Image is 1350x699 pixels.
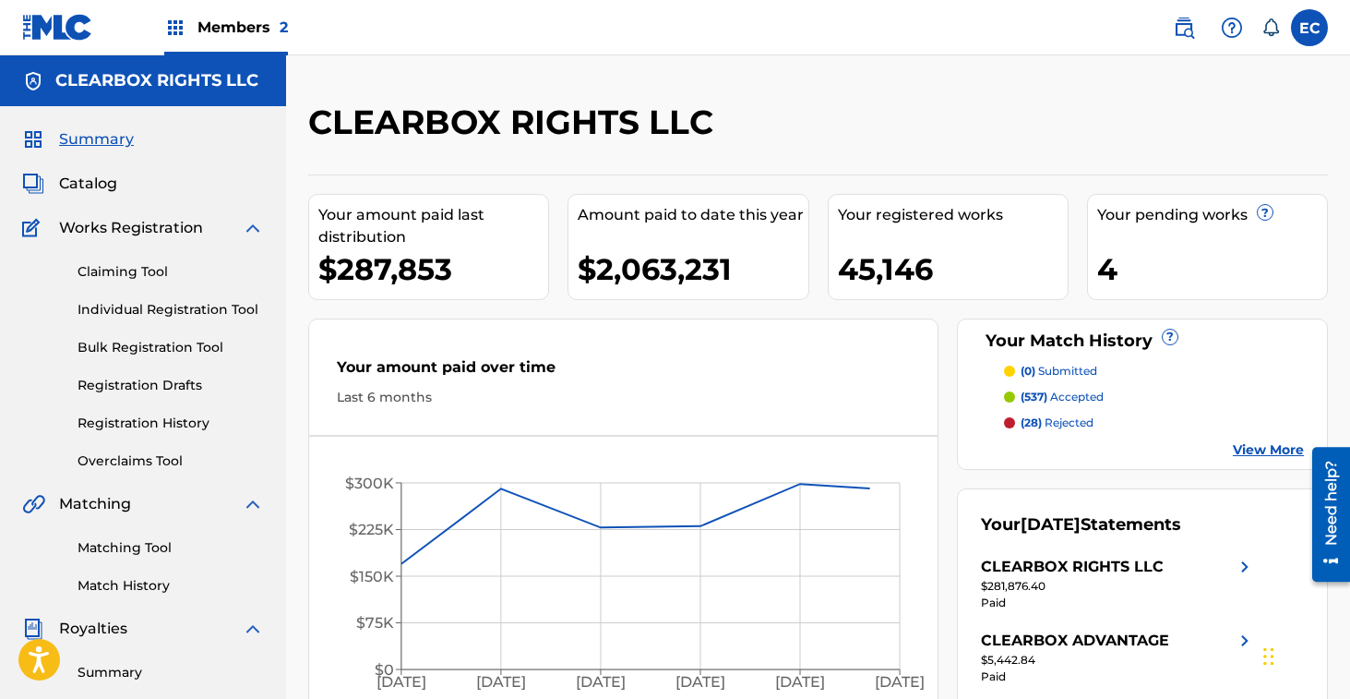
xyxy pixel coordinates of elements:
div: $5,442.84 [981,652,1255,669]
tspan: [DATE] [476,674,526,692]
img: Accounts [22,70,44,92]
div: 4 [1097,248,1327,290]
span: 2 [280,18,288,36]
img: MLC Logo [22,14,93,41]
span: Summary [59,128,134,151]
tspan: [DATE] [676,674,726,692]
div: Your Match History [981,329,1304,354]
img: right chevron icon [1234,556,1256,578]
tspan: $150K [350,568,394,585]
div: Your amount paid over time [337,356,910,388]
tspan: $0 [375,661,394,679]
div: $2,063,231 [578,248,807,290]
div: 45,146 [838,248,1068,290]
div: $281,876.40 [981,578,1255,595]
a: (537) accepted [1004,389,1304,405]
div: Your Statements [981,512,1181,537]
p: submitted [1021,363,1097,380]
tspan: $300K [345,475,394,492]
tspan: $75K [356,614,394,632]
tspan: [DATE] [376,674,426,692]
div: User Menu [1291,9,1328,46]
a: Individual Registration Tool [78,300,264,319]
div: Last 6 months [337,388,910,407]
span: ? [1258,205,1272,220]
tspan: [DATE] [876,674,926,692]
div: Your pending works [1097,204,1327,226]
div: Paid [981,669,1255,685]
img: Catalog [22,173,44,195]
span: Catalog [59,173,117,195]
img: expand [242,217,264,239]
a: Registration Drafts [78,376,264,395]
p: accepted [1021,389,1104,405]
span: ? [1163,330,1177,344]
iframe: Chat Widget [1258,610,1350,699]
p: rejected [1021,415,1093,431]
a: SummarySummary [22,128,134,151]
img: right chevron icon [1234,630,1256,652]
img: Matching [22,493,45,515]
a: Bulk Registration Tool [78,338,264,357]
a: Summary [78,663,264,682]
img: search [1173,17,1195,39]
a: (0) submitted [1004,363,1304,380]
a: (28) rejected [1004,415,1304,431]
div: Amount paid to date this year [578,204,807,226]
span: (0) [1021,364,1035,378]
a: Match History [78,576,264,596]
tspan: $225K [349,521,394,538]
div: Drag [1263,629,1274,684]
div: CLEARBOX ADVANTAGE [981,630,1169,652]
img: Top Rightsholders [164,17,186,39]
span: Royalties [59,618,127,640]
a: Claiming Tool [78,262,264,282]
a: CLEARBOX RIGHTS LLCright chevron icon$281,876.40Paid [981,556,1255,611]
a: CLEARBOX ADVANTAGEright chevron icon$5,442.84Paid [981,630,1255,685]
img: Works Registration [22,217,46,239]
a: CatalogCatalog [22,173,117,195]
img: Summary [22,128,44,151]
a: Overclaims Tool [78,452,264,471]
div: Help [1213,9,1250,46]
img: help [1221,17,1243,39]
a: Matching Tool [78,538,264,558]
h5: CLEARBOX RIGHTS LLC [55,70,258,91]
div: Paid [981,595,1255,611]
a: Registration History [78,414,264,433]
a: Public Search [1165,9,1202,46]
div: Your amount paid last distribution [318,204,548,248]
span: (537) [1021,390,1047,404]
div: Notifications [1261,18,1280,37]
tspan: [DATE] [776,674,826,692]
div: Your registered works [838,204,1068,226]
span: (28) [1021,416,1042,429]
span: [DATE] [1021,514,1081,535]
tspan: [DATE] [576,674,626,692]
img: Royalties [22,618,44,640]
iframe: Resource Center [1298,440,1350,588]
span: Works Registration [59,217,203,239]
span: Members [197,17,288,38]
span: Matching [59,493,131,515]
a: View More [1233,440,1304,460]
div: $287,853 [318,248,548,290]
div: CLEARBOX RIGHTS LLC [981,556,1164,578]
img: expand [242,493,264,515]
h2: CLEARBOX RIGHTS LLC [308,102,723,143]
img: expand [242,618,264,640]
